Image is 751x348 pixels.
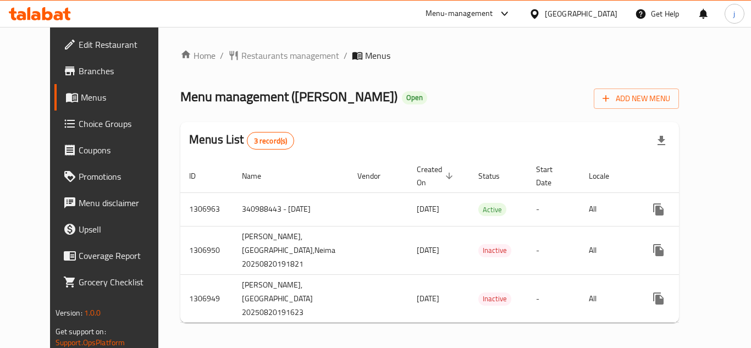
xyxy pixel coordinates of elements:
a: Coupons [54,137,175,163]
span: Inactive [478,292,511,305]
td: All [580,192,637,226]
a: Grocery Checklist [54,269,175,295]
a: Coverage Report [54,242,175,269]
a: Choice Groups [54,111,175,137]
span: Restaurants management [241,49,339,62]
button: more [645,285,672,312]
span: Menus [365,49,390,62]
span: Vendor [357,169,395,183]
button: Add New Menu [594,89,679,109]
div: [GEOGRAPHIC_DATA] [545,8,617,20]
div: Inactive [478,292,511,306]
span: Name [242,169,275,183]
a: Home [180,49,216,62]
span: Promotions [79,170,167,183]
span: Menu management ( [PERSON_NAME] ) [180,84,397,109]
td: 1306949 [180,274,233,323]
span: Version: [56,306,82,320]
span: 1.0.0 [84,306,101,320]
div: Menu-management [426,7,493,20]
span: Edit Restaurant [79,38,167,51]
a: Upsell [54,216,175,242]
span: ID [189,169,210,183]
button: Change Status [672,196,698,223]
span: Coupons [79,143,167,157]
td: 340988443 - [DATE] [233,192,349,226]
span: [DATE] [417,243,439,257]
td: - [527,274,580,323]
td: All [580,274,637,323]
a: Menus [54,84,175,111]
button: more [645,237,672,263]
span: Created On [417,163,456,189]
td: [PERSON_NAME], [GEOGRAPHIC_DATA] 20250820191623 [233,274,349,323]
button: Change Status [672,237,698,263]
nav: breadcrumb [180,49,679,62]
span: Grocery Checklist [79,275,167,289]
li: / [220,49,224,62]
span: j [733,8,735,20]
span: Menu disclaimer [79,196,167,209]
td: 1306950 [180,226,233,274]
span: Add New Menu [603,92,670,106]
td: 1306963 [180,192,233,226]
button: Change Status [672,285,698,312]
span: Inactive [478,244,511,257]
td: - [527,192,580,226]
td: - [527,226,580,274]
td: [PERSON_NAME], [GEOGRAPHIC_DATA],Neima 20250820191821 [233,226,349,274]
span: Start Date [536,163,567,189]
span: Menus [81,91,167,104]
td: All [580,226,637,274]
button: more [645,196,672,223]
span: [DATE] [417,291,439,306]
a: Promotions [54,163,175,190]
span: Coverage Report [79,249,167,262]
a: Restaurants management [228,49,339,62]
h2: Menus List [189,131,294,150]
a: Branches [54,58,175,84]
div: Export file [648,128,675,154]
span: Open [402,93,427,102]
a: Edit Restaurant [54,31,175,58]
span: Get support on: [56,324,106,339]
div: Total records count [247,132,295,150]
span: Branches [79,64,167,78]
li: / [344,49,347,62]
span: Status [478,169,514,183]
a: Menu disclaimer [54,190,175,216]
span: Locale [589,169,623,183]
div: Open [402,91,427,104]
span: [DATE] [417,202,439,216]
span: Active [478,203,506,216]
span: Upsell [79,223,167,236]
span: Choice Groups [79,117,167,130]
span: 3 record(s) [247,136,294,146]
